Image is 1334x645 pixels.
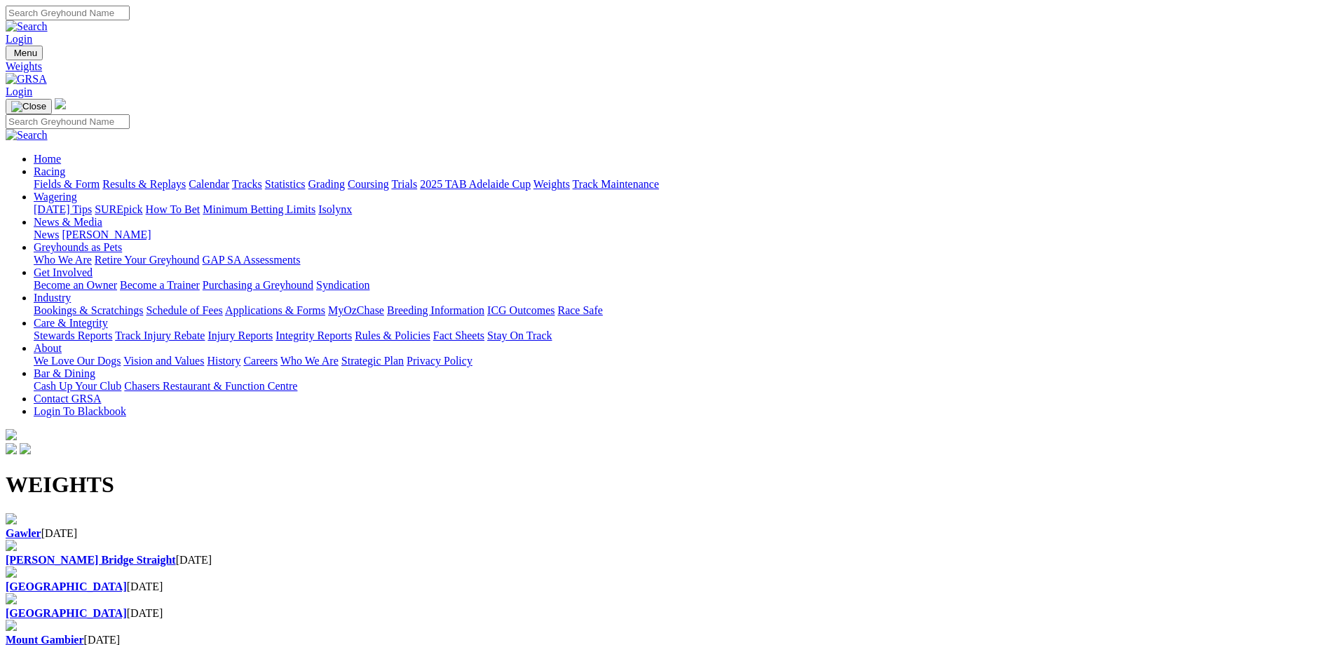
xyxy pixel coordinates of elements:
[6,540,17,551] img: file-red.svg
[34,254,1328,266] div: Greyhounds as Pets
[265,178,306,190] a: Statistics
[34,241,122,253] a: Greyhounds as Pets
[34,216,102,228] a: News & Media
[6,6,130,20] input: Search
[34,178,100,190] a: Fields & Form
[34,367,95,379] a: Bar & Dining
[6,443,17,454] img: facebook.svg
[34,380,121,392] a: Cash Up Your Club
[20,443,31,454] img: twitter.svg
[6,527,1328,540] div: [DATE]
[6,580,1328,593] div: [DATE]
[348,178,389,190] a: Coursing
[34,279,117,291] a: Become an Owner
[6,472,1328,498] h1: WEIGHTS
[6,513,17,524] img: file-red.svg
[243,355,278,367] a: Careers
[225,304,325,316] a: Applications & Forms
[407,355,472,367] a: Privacy Policy
[123,355,204,367] a: Vision and Values
[341,355,404,367] a: Strategic Plan
[207,355,240,367] a: History
[34,393,101,405] a: Contact GRSA
[487,304,554,316] a: ICG Outcomes
[6,580,127,592] a: [GEOGRAPHIC_DATA]
[34,342,62,354] a: About
[557,304,602,316] a: Race Safe
[146,304,222,316] a: Schedule of Fees
[6,33,32,45] a: Login
[232,178,262,190] a: Tracks
[6,607,1328,620] div: [DATE]
[34,330,112,341] a: Stewards Reports
[6,86,32,97] a: Login
[146,203,200,215] a: How To Bet
[203,254,301,266] a: GAP SA Assessments
[34,229,1328,241] div: News & Media
[34,355,121,367] a: We Love Our Dogs
[203,279,313,291] a: Purchasing a Greyhound
[6,73,47,86] img: GRSA
[34,153,61,165] a: Home
[34,355,1328,367] div: About
[102,178,186,190] a: Results & Replays
[387,304,484,316] a: Breeding Information
[34,330,1328,342] div: Care & Integrity
[6,566,17,578] img: file-red.svg
[420,178,531,190] a: 2025 TAB Adelaide Cup
[14,48,37,58] span: Menu
[355,330,430,341] a: Rules & Policies
[6,593,17,604] img: file-red.svg
[207,330,273,341] a: Injury Reports
[34,254,92,266] a: Who We Are
[328,304,384,316] a: MyOzChase
[6,607,127,619] a: [GEOGRAPHIC_DATA]
[6,114,130,129] input: Search
[95,254,200,266] a: Retire Your Greyhound
[120,279,200,291] a: Become a Trainer
[6,129,48,142] img: Search
[189,178,229,190] a: Calendar
[6,60,1328,73] a: Weights
[318,203,352,215] a: Isolynx
[34,191,77,203] a: Wagering
[34,165,65,177] a: Racing
[34,178,1328,191] div: Racing
[433,330,484,341] a: Fact Sheets
[95,203,142,215] a: SUREpick
[124,380,297,392] a: Chasers Restaurant & Function Centre
[316,279,369,291] a: Syndication
[6,46,43,60] button: Toggle navigation
[487,330,552,341] a: Stay On Track
[6,429,17,440] img: logo-grsa-white.png
[6,527,41,539] a: Gawler
[34,292,71,304] a: Industry
[533,178,570,190] a: Weights
[391,178,417,190] a: Trials
[34,304,1328,317] div: Industry
[34,304,143,316] a: Bookings & Scratchings
[6,99,52,114] button: Toggle navigation
[6,620,17,631] img: file-red.svg
[34,317,108,329] a: Care & Integrity
[6,554,1328,566] div: [DATE]
[34,266,93,278] a: Get Involved
[34,203,1328,216] div: Wagering
[573,178,659,190] a: Track Maintenance
[11,101,46,112] img: Close
[34,405,126,417] a: Login To Blackbook
[55,98,66,109] img: logo-grsa-white.png
[6,20,48,33] img: Search
[34,279,1328,292] div: Get Involved
[203,203,315,215] a: Minimum Betting Limits
[34,380,1328,393] div: Bar & Dining
[6,554,176,566] a: [PERSON_NAME] Bridge Straight
[62,229,151,240] a: [PERSON_NAME]
[115,330,205,341] a: Track Injury Rebate
[34,203,92,215] a: [DATE] Tips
